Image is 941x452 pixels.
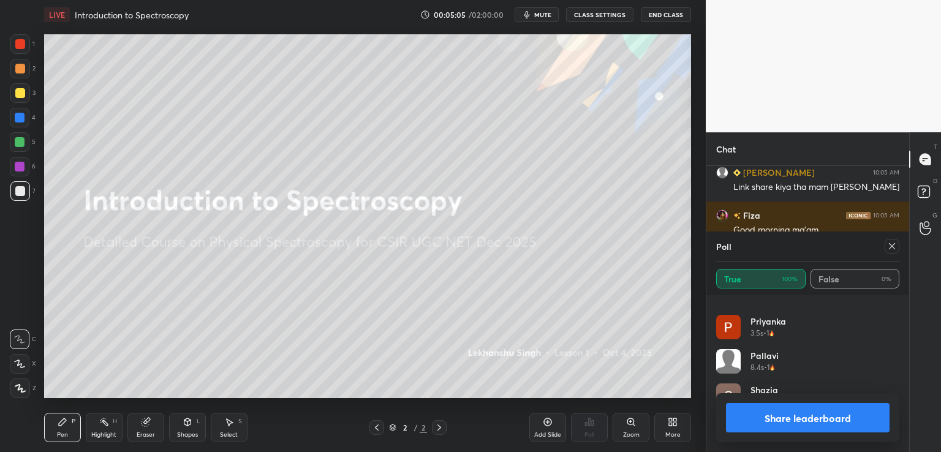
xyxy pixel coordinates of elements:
[726,403,890,432] button: Share leaderboard
[933,176,937,186] p: D
[10,108,36,127] div: 4
[10,330,36,349] div: C
[566,7,633,22] button: CLASS SETTINGS
[641,7,691,22] button: End Class
[934,142,937,151] p: T
[741,166,815,179] h6: [PERSON_NAME]
[10,83,36,103] div: 3
[750,328,763,339] h5: 3.5s
[716,209,728,222] img: 3c1a2cc94963429e9edf0228cd4fb35e.jpg
[716,383,741,408] img: 1c1bb5a71904498ba8332036716400f7.8351364_3
[763,328,766,339] h5: •
[733,169,741,176] img: Learner_Badge_beginner_1_8b307cf2a0.svg
[706,166,909,360] div: grid
[534,10,551,19] span: mute
[10,379,36,398] div: Z
[72,418,75,424] div: P
[220,432,238,438] div: Select
[91,432,116,438] div: Highlight
[716,305,899,452] div: grid
[113,418,117,424] div: H
[873,169,899,176] div: 10:05 AM
[515,7,559,22] button: mute
[623,432,640,438] div: Zoom
[750,362,764,373] h5: 8.4s
[769,364,775,371] img: streak-poll-icon.44701ccd.svg
[766,328,769,339] h5: 1
[750,349,779,362] h4: Pallavi
[716,240,731,253] h4: Poll
[764,362,767,373] h5: •
[177,432,198,438] div: Shapes
[733,224,899,236] div: Good morning ma'am
[137,432,155,438] div: Eraser
[10,34,35,54] div: 1
[238,418,242,424] div: S
[932,211,937,220] p: G
[10,157,36,176] div: 6
[716,315,741,339] img: 3
[44,7,70,22] div: LIVE
[750,315,786,328] h4: Priyanka
[57,432,68,438] div: Pen
[716,349,741,374] img: default.png
[10,59,36,78] div: 2
[873,212,899,219] div: 10:05 AM
[706,133,746,165] p: Chat
[846,212,871,219] img: iconic-dark.1390631f.png
[733,181,899,194] div: Link share kiya tha mam [PERSON_NAME]
[399,424,411,431] div: 2
[741,209,760,222] h6: Fiza
[750,383,778,396] h4: Shazia
[769,330,774,336] img: streak-poll-icon.44701ccd.svg
[10,132,36,152] div: 5
[716,167,728,179] img: default.png
[414,424,417,431] div: /
[665,432,681,438] div: More
[733,213,741,219] img: no-rating-badge.077c3623.svg
[420,422,427,433] div: 2
[75,9,189,21] h4: Introduction to Spectroscopy
[10,181,36,201] div: 7
[534,432,561,438] div: Add Slide
[767,362,769,373] h5: 1
[10,354,36,374] div: X
[197,418,200,424] div: L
